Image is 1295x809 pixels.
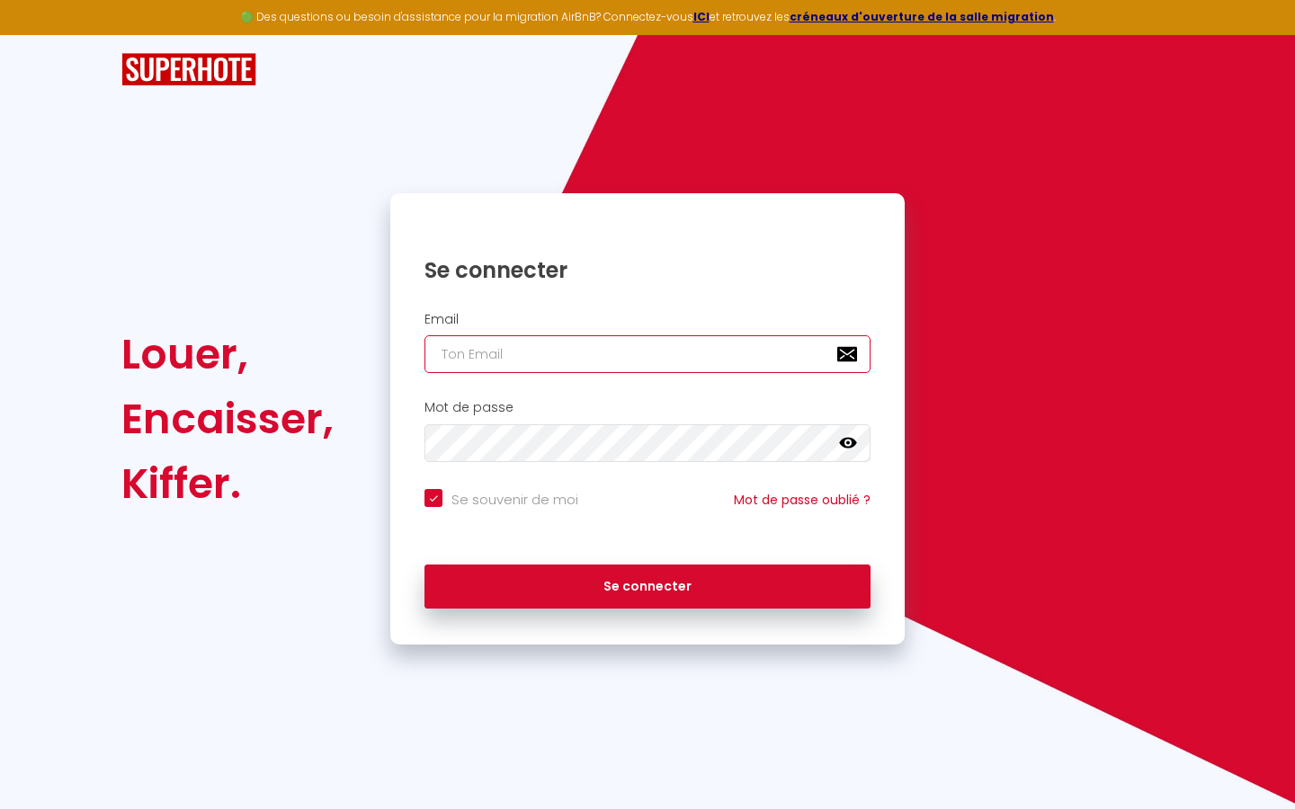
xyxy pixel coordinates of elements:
[14,7,68,61] button: Ouvrir le widget de chat LiveChat
[693,9,710,24] a: ICI
[424,400,871,415] h2: Mot de passe
[121,451,334,516] div: Kiffer.
[790,9,1054,24] a: créneaux d'ouverture de la salle migration
[121,322,334,387] div: Louer,
[121,53,256,86] img: SuperHote logo
[424,312,871,327] h2: Email
[424,256,871,284] h1: Se connecter
[424,335,871,373] input: Ton Email
[734,491,871,509] a: Mot de passe oublié ?
[424,565,871,609] button: Se connecter
[121,387,334,451] div: Encaisser,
